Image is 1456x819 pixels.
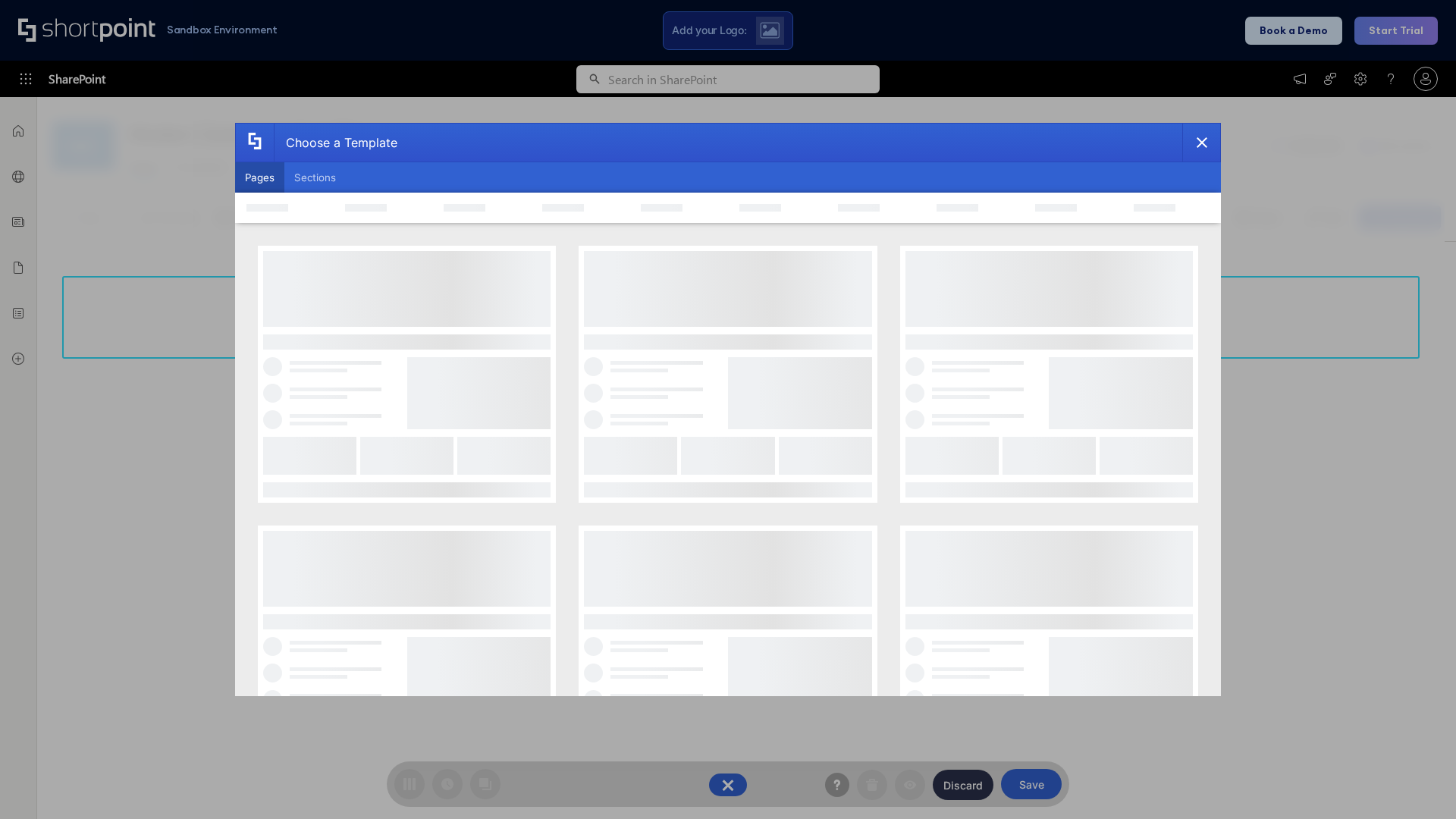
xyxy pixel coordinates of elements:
div: template selector [235,123,1221,696]
button: Sections [284,162,346,193]
iframe: Chat Widget [1380,746,1456,819]
div: Choose a Template [274,124,397,162]
button: Pages [235,162,284,193]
